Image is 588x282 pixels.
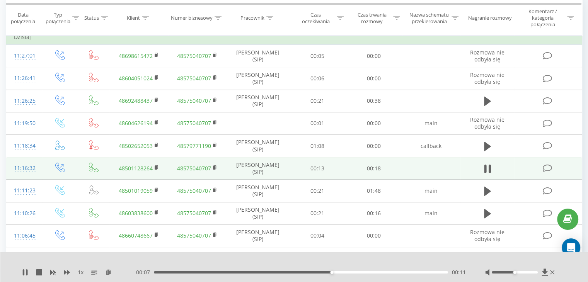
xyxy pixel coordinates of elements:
[127,15,140,21] div: Klient
[402,135,460,157] td: callback
[6,29,582,45] td: Dzisiaj
[346,67,402,90] td: 00:00
[84,15,99,21] div: Status
[290,157,346,180] td: 00:13
[290,202,346,224] td: 00:21
[6,11,40,24] div: Data połączenia
[346,247,402,269] td: 00:19
[227,224,290,247] td: [PERSON_NAME] (SIP)
[346,202,402,224] td: 00:16
[177,97,211,104] a: 48575040707
[346,224,402,247] td: 00:00
[177,119,211,127] a: 48575040707
[290,67,346,90] td: 00:06
[78,268,84,276] span: 1 x
[14,93,34,109] div: 11:26:25
[119,187,153,194] a: 48501019059
[14,138,34,153] div: 11:18:34
[330,271,333,274] div: Accessibility label
[290,180,346,202] td: 00:21
[177,142,211,149] a: 48579771190
[177,209,211,217] a: 48575040707
[227,67,290,90] td: [PERSON_NAME] (SIP)
[14,48,34,63] div: 11:27:01
[290,90,346,112] td: 00:21
[14,71,34,86] div: 11:26:41
[119,119,153,127] a: 48604626194
[134,268,154,276] span: - 00:07
[119,209,153,217] a: 48603838600
[346,45,402,67] td: 00:00
[14,183,34,198] div: 11:11:23
[119,232,153,239] a: 48660748667
[346,112,402,134] td: 00:00
[240,15,264,21] div: Pracownik
[346,180,402,202] td: 01:48
[353,11,391,24] div: Czas trwania rozmowy
[14,228,34,243] div: 11:06:45
[119,97,153,104] a: 48692488437
[171,15,213,21] div: Numer biznesowy
[14,251,34,266] div: 11:06:22
[290,247,346,269] td: 00:09
[227,180,290,202] td: [PERSON_NAME] (SIP)
[14,206,34,221] div: 11:10:26
[346,135,402,157] td: 00:00
[290,135,346,157] td: 01:08
[290,45,346,67] td: 00:05
[227,202,290,224] td: [PERSON_NAME] (SIP)
[470,116,504,130] span: Rozmowa nie odbyła się
[520,8,565,28] div: Komentarz / kategoria połączenia
[227,247,290,269] td: [PERSON_NAME] (SIP)
[177,187,211,194] a: 48575040707
[402,112,460,134] td: main
[402,202,460,224] td: main
[452,268,466,276] span: 00:11
[290,224,346,247] td: 00:04
[227,135,290,157] td: [PERSON_NAME] (SIP)
[409,11,450,24] div: Nazwa schematu przekierowania
[177,75,211,82] a: 48575040707
[346,90,402,112] td: 00:38
[119,142,153,149] a: 48502652053
[14,161,34,176] div: 11:16:32
[402,180,460,202] td: main
[470,71,504,85] span: Rozmowa nie odbyła się
[290,112,346,134] td: 00:01
[14,116,34,131] div: 11:19:50
[470,49,504,63] span: Rozmowa nie odbyła się
[227,90,290,112] td: [PERSON_NAME] (SIP)
[119,52,153,59] a: 48698615472
[297,11,335,24] div: Czas oczekiwania
[119,165,153,172] a: 48501128264
[513,271,516,274] div: Accessibility label
[562,238,580,257] div: Open Intercom Messenger
[119,75,153,82] a: 48604051024
[468,15,512,21] div: Nagranie rozmowy
[177,232,211,239] a: 48575040707
[346,157,402,180] td: 00:18
[177,165,211,172] a: 48575040707
[227,157,290,180] td: [PERSON_NAME] (SIP)
[227,45,290,67] td: [PERSON_NAME] (SIP)
[46,11,70,24] div: Typ połączenia
[177,52,211,59] a: 48575040707
[470,228,504,243] span: Rozmowa nie odbyła się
